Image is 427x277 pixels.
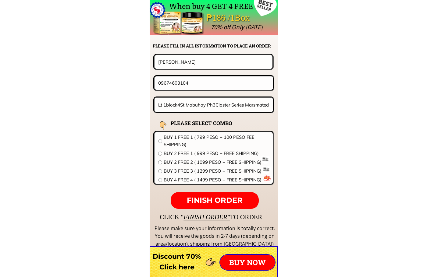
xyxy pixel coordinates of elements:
[164,134,269,148] span: BUY 1 FREE 1 ( 799 PESO + 100 PESO FEE SHIPPING)
[164,176,269,184] span: BUY 4 FREE 4 ( 1499 PESO + FREE SHIPPING)
[157,98,271,112] input: Address
[183,213,230,221] span: FINISH ORDER"
[164,159,269,166] span: BUY 2 FREE 2 ( 1099 PESO + FREE SHIPPING)
[171,119,247,127] h2: PLEASE SELECT COMBO
[220,255,275,270] p: BUY NOW
[164,167,269,175] span: BUY 3 FREE 3 ( 1299 PESO + FREE SHIPPING)
[157,76,271,89] input: Phone number
[150,251,204,272] h3: Discount 70% Click here
[207,11,267,25] div: ₱186 /1Box
[157,55,270,68] input: Your name
[154,225,276,248] div: Please make sure your information is totally correct. You will receive the goods in 2-7 days (dep...
[211,22,399,32] div: 70% off Only [DATE]
[187,196,243,205] span: FINISH ORDER
[153,43,277,49] h2: PLEASE FILL IN ALL INFORMATION TO PLACE AN ORDER
[164,150,269,157] span: BUY 2 FREE 1 ( 999 PESO + FREE SHIPPING)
